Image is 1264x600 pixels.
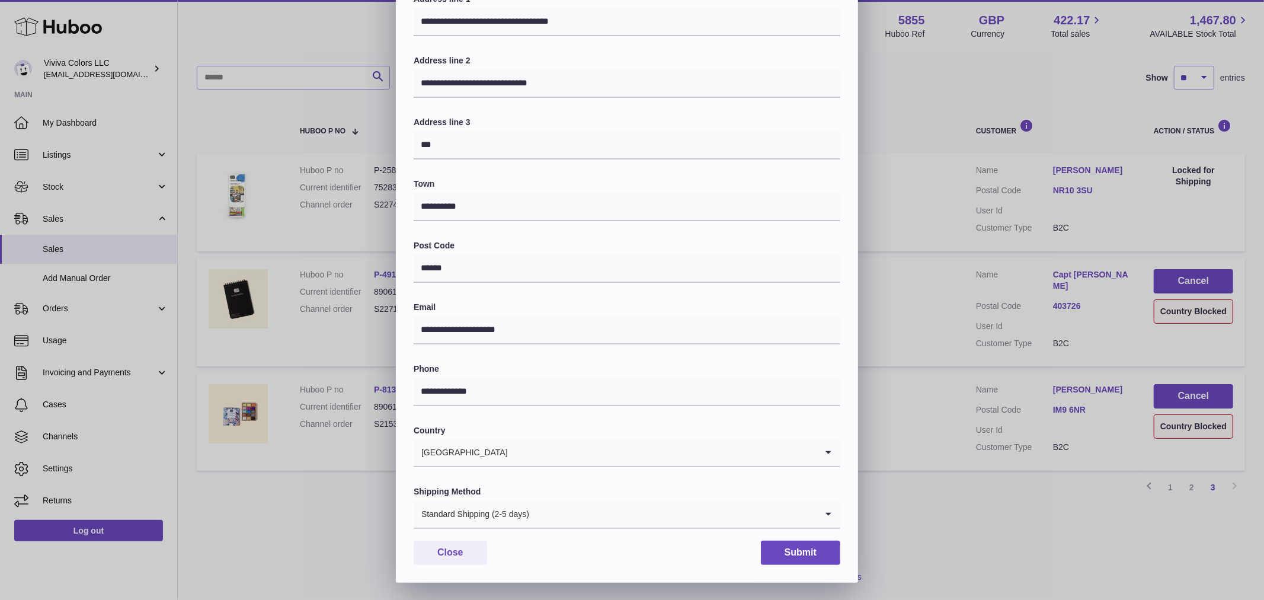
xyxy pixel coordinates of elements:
label: Email [414,302,840,313]
button: Close [414,541,487,565]
span: Standard Shipping (2-5 days) [414,500,530,528]
div: Search for option [414,439,840,467]
label: Post Code [414,240,840,251]
button: Submit [761,541,840,565]
label: Address line 3 [414,117,840,128]
div: Search for option [414,500,840,529]
input: Search for option [508,439,817,466]
label: Address line 2 [414,55,840,66]
label: Shipping Method [414,486,840,497]
label: Phone [414,363,840,375]
label: Country [414,425,840,436]
label: Town [414,178,840,190]
span: [GEOGRAPHIC_DATA] [414,439,508,466]
input: Search for option [530,500,817,528]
